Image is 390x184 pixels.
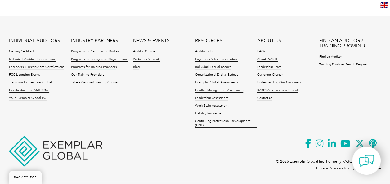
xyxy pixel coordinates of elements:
[133,65,139,69] a: Blog
[195,88,243,93] a: Conflict Management Assessment
[195,38,222,43] a: RESOURCES
[133,50,155,54] a: Auditor Online
[195,119,257,128] a: Continuing Professional Development (CPD)
[9,50,34,54] a: Getting Certified
[319,55,342,59] a: Find an Auditor
[257,96,272,100] a: Contact Us
[345,166,381,170] a: Copyright Disclaimer
[195,50,213,54] a: Auditor Jobs
[9,73,40,77] a: FCC Licensing Exams
[71,57,128,62] a: Programs for Recognized Organizations
[133,38,169,43] a: NEWS & EVENTS
[257,81,301,85] a: Understanding Our Customers
[71,73,104,77] a: Our Training Providers
[195,104,228,108] a: Work Style Assessment
[380,2,388,8] img: en
[195,81,238,85] a: Exemplar Global Assessments
[257,65,281,69] a: Leadership Team
[71,50,119,54] a: Programs for Certification Bodies
[9,57,56,62] a: Individual Auditors Certifications
[9,171,42,184] a: BACK TO TOP
[257,50,265,54] a: FAQs
[195,96,228,100] a: Leadership Assessment
[319,38,381,49] a: FIND AN AUDITOR / TRAINING PROVIDER
[9,136,102,166] img: Exemplar Global
[71,81,117,85] a: Take a Certified Training Course
[195,112,221,116] a: Liability Insurance
[276,158,381,165] p: © 2025 Exemplar Global Inc (Formerly RABQSA International).
[195,57,238,62] a: Engineers & Technicians Jobs
[257,38,281,43] a: ABOUT US
[71,65,116,69] a: Programs for Training Providers
[9,88,49,93] a: Certifications for ASQ CQAs
[195,65,231,69] a: Individual Digital Badges
[319,63,368,67] a: Training Provider Search Register
[71,38,118,43] a: INDUSTRY PARTNERS
[195,73,238,77] a: Organizational Digital Badges
[9,65,64,69] a: Engineers & Technicians Certifications
[257,57,278,62] a: About iNARTE
[359,153,374,169] img: contact-chat.png
[9,81,52,85] a: Transition to Exemplar Global
[9,38,60,43] a: INDIVIDUAL AUDITORS
[316,166,339,170] a: Privacy Policy
[257,73,283,77] a: Customer Charter
[9,96,47,100] a: Your Exemplar Global ROI
[257,88,298,93] a: RABQSA is Exemplar Global
[316,165,381,172] p: and
[133,57,160,62] a: Webinars & Events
